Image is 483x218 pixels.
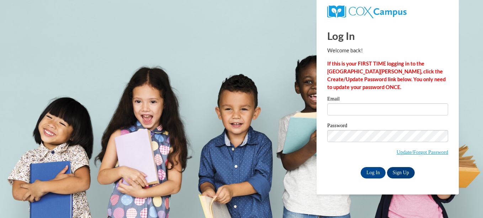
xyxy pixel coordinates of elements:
strong: If this is your FIRST TIME logging in to the [GEOGRAPHIC_DATA][PERSON_NAME], click the Create/Upd... [327,61,446,90]
p: Welcome back! [327,47,448,54]
label: Email [327,96,448,103]
a: Update/Forgot Password [397,149,448,155]
a: Sign Up [387,167,415,178]
label: Password [327,123,448,130]
input: Log In [361,167,386,178]
img: COX Campus [327,5,407,18]
h1: Log In [327,28,448,43]
a: COX Campus [327,8,407,14]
